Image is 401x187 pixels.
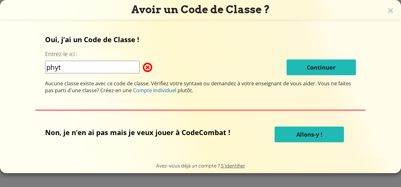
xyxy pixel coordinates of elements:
[287,59,356,75] button: Continuer
[45,80,318,87] span: Aucune classe existe avec ce code de classe. Vérifiez votre syntaxe ou demandez à votre enseignan...
[221,162,245,168] a: S'identifier
[133,87,176,94] span: Compte Individuel
[45,35,356,44] p: Oui, j’ai un Code de Classe !
[45,127,231,137] p: Non, je n’en ai pas mais je veux jouer à CodeCombat !
[131,3,270,16] span: Avoir un Code de Classe ?
[275,127,344,142] button: Allons-y !
[45,80,351,94] span: Vous ne faites pas parti d'une classe? Créez-en une
[386,6,395,16] img: close icon
[45,50,78,58] label: Entrez-le ici :
[156,162,221,168] span: Avez-vous déjà un compte ?
[296,131,322,138] span: Allons-y !
[307,64,335,71] span: Continuer
[176,87,193,94] span: plutôt.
